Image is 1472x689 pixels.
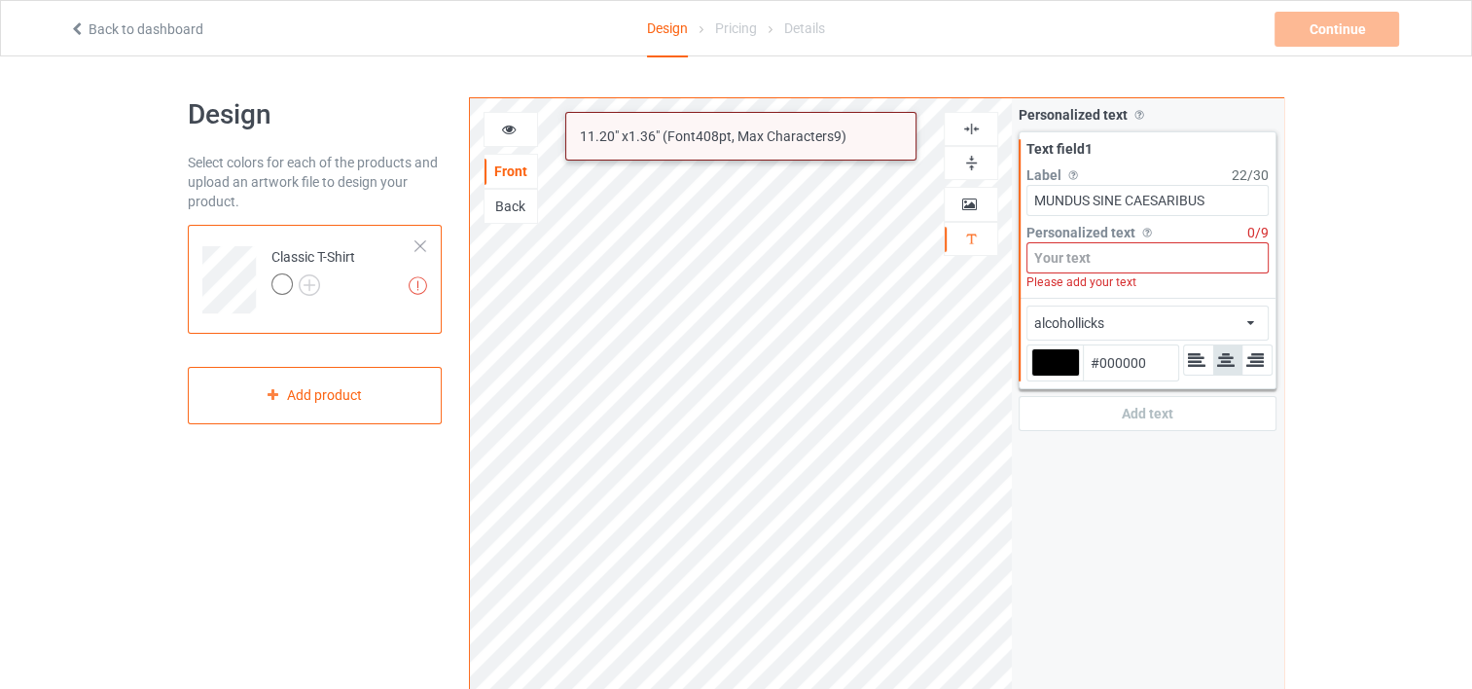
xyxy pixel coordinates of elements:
div: alcohollicks [1034,313,1104,333]
h1: Design [188,97,442,132]
img: exclamation icon [409,276,427,295]
img: svg%3E%0A [1065,167,1081,183]
span: Personalized text [1026,225,1135,240]
input: Your text [1026,242,1269,273]
img: svg%3E%0A [1131,107,1147,123]
div: Text field 1 [1026,139,1269,159]
div: Back [485,197,537,216]
div: Add text [1019,396,1276,431]
div: 22 / 30 [1232,165,1269,185]
div: Pricing [715,1,757,55]
img: svg+xml;base64,PD94bWwgdmVyc2lvbj0iMS4wIiBlbmNvZGluZz0iVVRGLTgiPz4KPHN2ZyB3aWR0aD0iMjJweCIgaGVpZ2... [299,274,320,296]
a: Back to dashboard [69,21,203,37]
div: Design [647,1,688,57]
img: svg%3E%0A [962,120,981,138]
img: svg%3E%0A [962,230,981,248]
input: Your label [1026,185,1269,216]
span: 11.20 " x 1.36 " (Font 408 pt, Max Characters 9 ) [580,128,846,144]
span: Label [1026,167,1061,183]
img: svg%3E%0A [962,154,981,172]
div: Classic T-Shirt [188,225,442,334]
div: Please add your text [1026,273,1269,291]
div: 0 / 9 [1247,223,1269,242]
div: Add product [188,367,442,424]
div: Front [485,162,537,181]
div: Select colors for each of the products and upload an artwork file to design your product. [188,153,442,211]
span: Personalized text [1019,107,1128,123]
img: svg%3E%0A [1139,225,1155,240]
div: Details [784,1,825,55]
div: Classic T-Shirt [271,247,355,294]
